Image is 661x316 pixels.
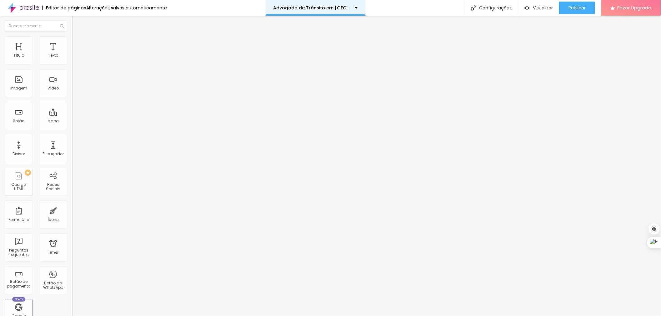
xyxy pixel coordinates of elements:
[273,6,350,10] p: Advogado de Trânsito em [GEOGRAPHIC_DATA] SP
[43,152,64,156] div: Espaçador
[48,119,59,123] div: Mapa
[568,5,586,10] span: Publicar
[5,20,67,32] input: Buscar elemento
[6,248,31,257] div: Perguntas frequentes
[6,279,31,288] div: Botão de pagamento
[48,250,58,255] div: Timer
[12,297,26,302] div: Novo
[48,217,59,222] div: Ícone
[10,86,27,90] div: Imagem
[471,5,476,11] img: Icone
[48,53,58,58] div: Texto
[72,16,661,316] iframe: Editor
[533,5,553,10] span: Visualizar
[559,2,595,14] button: Publicar
[41,281,65,290] div: Botão do WhatsApp
[41,182,65,191] div: Redes Sociais
[524,5,530,11] img: view-1.svg
[86,6,167,10] div: Alterações salvas automaticamente
[60,24,64,28] img: Icone
[8,217,29,222] div: Formulário
[42,6,86,10] div: Editor de páginas
[48,86,59,90] div: Vídeo
[13,119,25,123] div: Botão
[518,2,559,14] button: Visualizar
[618,5,652,10] span: Fazer Upgrade
[13,152,25,156] div: Divisor
[6,182,31,191] div: Código HTML
[13,53,24,58] div: Título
